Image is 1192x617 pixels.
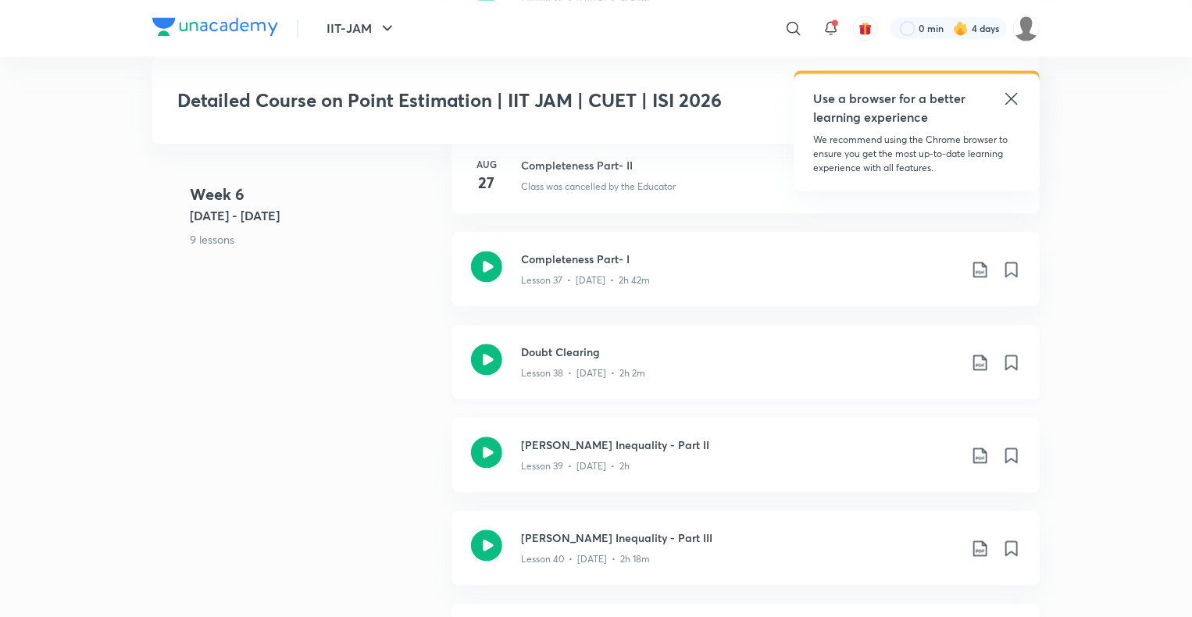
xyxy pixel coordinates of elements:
img: Farhan Niazi [1013,15,1040,41]
img: Company Logo [152,17,278,36]
p: We recommend using the Chrome browser to ensure you get the most up-to-date learning experience w... [813,133,1021,175]
h3: [PERSON_NAME] Inequality - Part III [521,530,958,546]
a: Completeness Part- ILesson 37 • [DATE] • 2h 42m [452,232,1040,325]
h4: Week 6 [190,184,440,207]
p: Class was cancelled by the Educator [521,180,676,194]
p: Lesson 39 • [DATE] • 2h [521,459,630,473]
p: Lesson 40 • [DATE] • 2h 18m [521,552,650,566]
h5: [DATE] - [DATE] [190,207,440,226]
p: 9 lessons [190,232,440,248]
h3: Completeness Part- I [521,251,958,267]
h4: 27 [471,171,502,194]
a: Doubt ClearingLesson 38 • [DATE] • 2h 2m [452,325,1040,418]
button: IIT-JAM [317,12,406,44]
a: Aug27Completeness Part- IIClass was cancelled by the Educator [452,138,1040,232]
h3: Completeness Part- II [521,157,1021,173]
a: [PERSON_NAME] Inequality - Part IIILesson 40 • [DATE] • 2h 18m [452,511,1040,604]
a: [PERSON_NAME] Inequality - Part IILesson 39 • [DATE] • 2h [452,418,1040,511]
h3: Detailed Course on Point Estimation | IIT JAM | CUET | ISI 2026 [177,89,789,112]
p: Lesson 37 • [DATE] • 2h 42m [521,273,650,287]
p: Lesson 38 • [DATE] • 2h 2m [521,366,645,380]
img: streak [953,20,969,36]
button: avatar [853,16,878,41]
h5: Use a browser for a better learning experience [813,89,969,127]
img: avatar [858,21,873,35]
h6: Aug [471,157,502,171]
h3: Doubt Clearing [521,344,958,360]
a: Company Logo [152,17,278,40]
h3: [PERSON_NAME] Inequality - Part II [521,437,958,453]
